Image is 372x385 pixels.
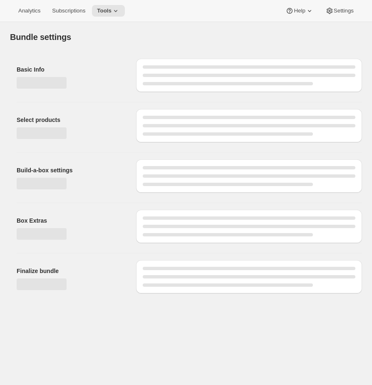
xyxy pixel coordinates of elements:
button: Tools [92,5,125,17]
h2: Finalize bundle [17,267,123,275]
span: Settings [334,7,354,14]
span: Help [294,7,305,14]
button: Subscriptions [47,5,90,17]
span: Analytics [18,7,40,14]
h2: Build-a-box settings [17,166,123,174]
h2: Box Extras [17,216,123,225]
h2: Select products [17,116,123,124]
span: Subscriptions [52,7,85,14]
span: Tools [97,7,112,14]
button: Analytics [13,5,45,17]
h2: Basic Info [17,65,123,74]
button: Help [280,5,318,17]
h1: Bundle settings [10,32,71,42]
button: Settings [320,5,359,17]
